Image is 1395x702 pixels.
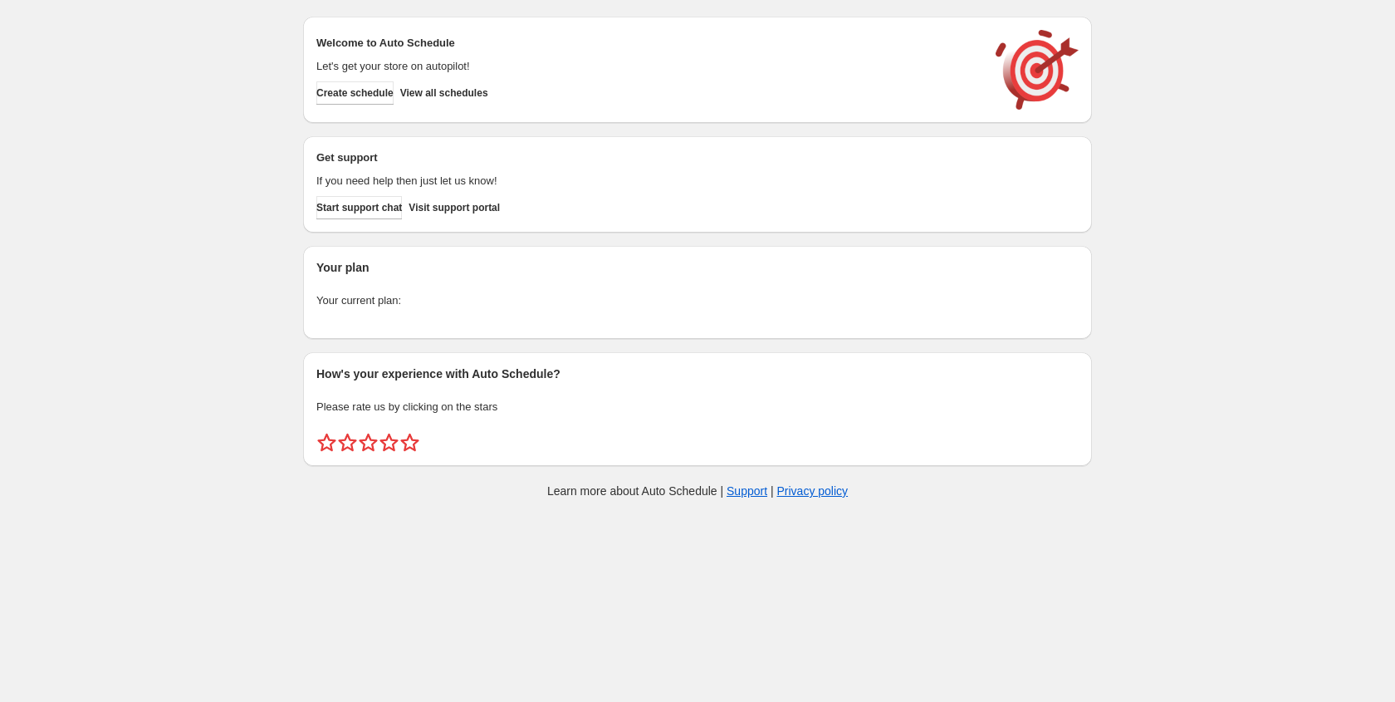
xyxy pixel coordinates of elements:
[316,201,402,214] span: Start support chat
[409,196,500,219] a: Visit support portal
[400,81,488,105] button: View all schedules
[316,196,402,219] a: Start support chat
[400,86,488,100] span: View all schedules
[316,58,979,75] p: Let's get your store on autopilot!
[316,366,1079,382] h2: How's your experience with Auto Schedule?
[316,292,1079,309] p: Your current plan:
[316,150,979,166] h2: Get support
[727,484,767,498] a: Support
[777,484,849,498] a: Privacy policy
[409,201,500,214] span: Visit support portal
[316,86,394,100] span: Create schedule
[316,399,1079,415] p: Please rate us by clicking on the stars
[316,81,394,105] button: Create schedule
[316,259,1079,276] h2: Your plan
[316,35,979,52] h2: Welcome to Auto Schedule
[547,483,848,499] p: Learn more about Auto Schedule | |
[316,173,979,189] p: If you need help then just let us know!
